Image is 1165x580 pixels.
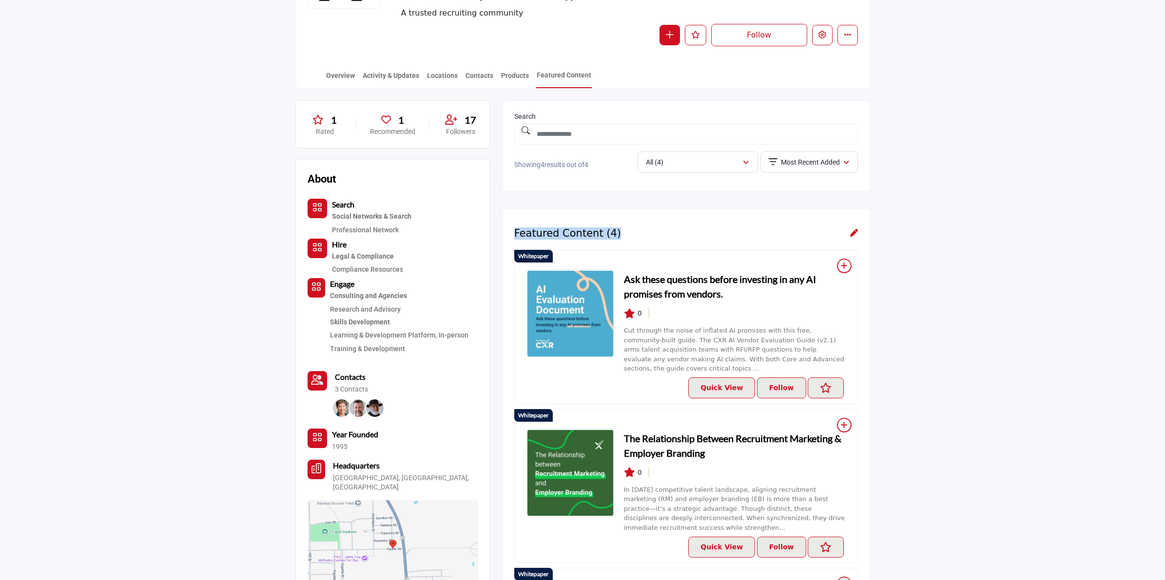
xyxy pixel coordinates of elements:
p: Quick View [700,542,743,552]
h1: Search [514,112,858,121]
a: Social Networks & Search [332,210,411,223]
img: Chris H. [349,399,367,417]
b: Engage [330,279,354,288]
b: Headquarters [333,460,380,471]
div: Programs and platforms focused on the development and enhancement of professional skills and comp... [330,316,478,329]
button: Edit company [812,25,833,45]
span: 17 [465,112,476,127]
a: Learning & Development Platform, [330,331,437,339]
a: Ask these questions before investing in any AI promises from vendors. [624,272,846,301]
p: Quick View [700,383,743,393]
div: Platforms that combine social networking and search capabilities for recruitment and professional... [332,210,411,223]
button: Category Icon [308,239,327,258]
a: Featured Content [536,70,592,88]
button: Category Icon [308,278,325,298]
img: Barb R. [333,399,350,417]
a: In [DATE] competitive talent landscape, aligning recruitment marketing (RM) and employer branding... [624,486,845,531]
a: Activity & Updates [362,71,420,88]
span: 4 [541,161,544,168]
a: Consulting and Agencies [330,290,478,302]
p: Follow [769,383,794,393]
a: Link of redirect to contact page [308,371,327,391]
a: Engage [330,281,354,288]
a: Research and Advisory [330,305,401,313]
div: Expert services and agencies providing strategic advice and solutions in talent acquisition and m... [330,290,478,302]
a: Contacts [465,71,494,88]
b: Contacts [335,372,366,381]
a: The Relationship Between Recruitment Marketing & Employer Branding [624,431,846,460]
a: Hire [332,241,347,249]
img: Gerry C. [366,399,384,417]
p: Whitepaper [518,252,549,261]
button: More details [837,25,858,45]
button: Contact-Employee Icon [308,371,327,391]
span: 0 [638,468,642,478]
p: [GEOGRAPHIC_DATA], [GEOGRAPHIC_DATA], [GEOGRAPHIC_DATA] [333,473,478,492]
span: 4 [584,161,588,168]
a: Contacts [335,371,366,383]
a: Skills Development [330,316,478,329]
button: Like [685,25,706,45]
span: A trusted recruiting community [401,7,713,19]
p: Rated [308,127,343,137]
h2: Featured Content (4) [514,227,621,240]
a: Products [501,71,529,88]
a: Overview [326,71,355,88]
button: All (4) [638,151,758,173]
a: Search [332,201,354,209]
button: No of member icon [308,429,327,448]
a: Professional Network [332,226,399,234]
p: All (4) [646,158,663,168]
button: Follow [711,24,807,46]
a: Cut through the noise of inflated AI promises with this free, community-built guide. The CXR AI V... [624,327,844,372]
a: Legal & Compliance [332,250,403,263]
p: Follow [769,542,794,552]
span: 1 [331,112,337,127]
span: 0 [638,308,642,318]
a: The Relationship Between Recruitment Marketing & Employer Branding [526,429,614,516]
div: Resources and services ensuring recruitment practices comply with legal and regulatory requirements. [332,250,403,263]
h2: About [308,171,336,187]
p: 1995 [332,442,348,452]
span: 1 [398,112,404,127]
a: Ask these questions before investing in any AI promises from vendors. [526,269,614,357]
button: Liked Resource [808,537,844,558]
a: 3 Contacts [335,385,368,394]
p: Showing results out of [514,160,632,170]
b: Hire [332,240,347,249]
button: Follow [757,377,806,398]
button: Liked Resource [808,377,844,398]
p: Most Recent Added [781,158,840,168]
a: Locations [427,71,458,88]
button: Category Icon [308,199,327,218]
b: Year Founded [332,429,378,440]
p: Followers [443,127,478,137]
img: Ask these questions before investing in any AI promises from vendors. [527,270,614,357]
button: Quick View [688,377,755,398]
button: Headquarter icon [308,460,325,479]
p: Whitepaper [518,570,549,579]
button: Quick View [688,537,755,558]
p: Whitepaper [518,411,549,420]
b: Search [332,200,354,209]
a: Compliance Resources [332,265,403,273]
button: Follow [757,537,806,558]
p: Recommended [370,127,415,137]
button: Most Recent Added [760,151,858,173]
img: The Relationship Between Recruitment Marketing & Employer Branding [527,429,614,517]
